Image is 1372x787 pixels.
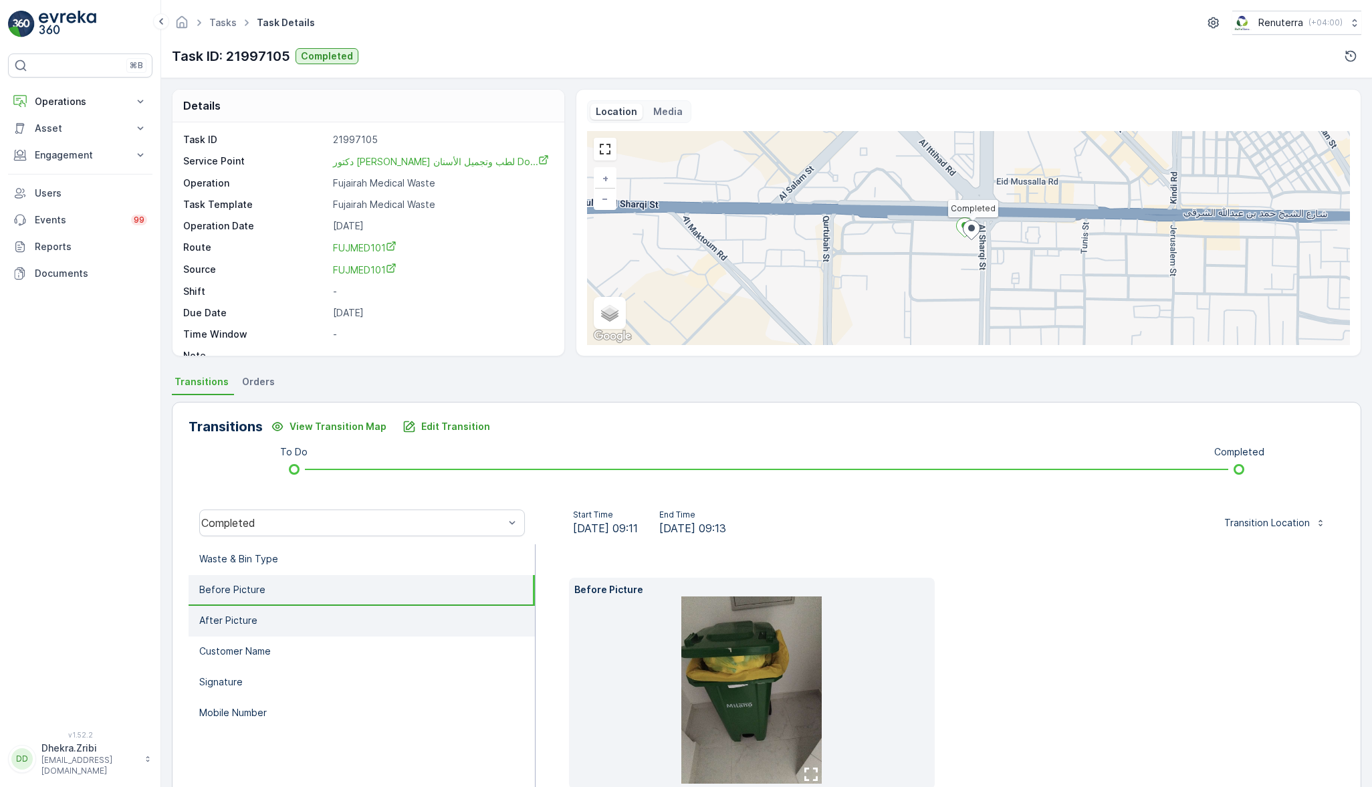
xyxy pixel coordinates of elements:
[35,148,126,162] p: Engagement
[290,420,386,433] p: View Transition Map
[41,742,138,755] p: Dhekra.Zribi
[199,706,267,719] p: Mobile Number
[333,328,550,341] p: -
[39,11,96,37] img: logo_light-DOdMpM7g.png
[201,517,504,529] div: Completed
[333,177,550,190] p: Fujairah Medical Waste
[1224,516,1310,530] p: Transition Location
[35,95,126,108] p: Operations
[8,260,152,287] a: Documents
[394,416,498,437] button: Edit Transition
[333,219,550,233] p: [DATE]
[35,213,123,227] p: Events
[242,375,275,388] span: Orders
[199,552,278,566] p: Waste & Bin Type
[199,583,265,596] p: Before Picture
[35,122,126,135] p: Asset
[35,240,147,253] p: Reports
[659,510,726,520] p: End Time
[183,98,221,114] p: Details
[8,731,152,739] span: v 1.52.2
[573,510,638,520] p: Start Time
[681,596,822,784] img: 60ba523ed79d41f1a441e2e8434c919f.jpg
[35,187,147,200] p: Users
[421,420,490,433] p: Edit Transition
[11,748,33,770] div: DD
[333,154,549,168] a: دكتور بي لطب وتجميل الأسنان Do...
[590,328,635,345] img: Google
[595,298,624,328] a: Layers
[1232,11,1361,35] button: Renuterra(+04:00)
[35,267,147,280] p: Documents
[199,614,257,627] p: After Picture
[41,755,138,776] p: [EMAIL_ADDRESS][DOMAIN_NAME]
[659,520,726,536] span: [DATE] 09:13
[595,189,615,209] a: Zoom Out
[254,16,318,29] span: Task Details
[8,11,35,37] img: logo
[1258,16,1303,29] p: Renuterra
[333,156,549,167] span: دكتور [PERSON_NAME] لطب وتجميل الأسنان Do...
[333,285,550,298] p: -
[172,46,290,66] p: Task ID: 21997105
[183,198,328,211] p: Task Template
[8,142,152,168] button: Engagement
[333,306,550,320] p: [DATE]
[333,241,550,255] a: FUJMED101
[183,328,328,341] p: Time Window
[301,49,353,63] p: Completed
[183,263,328,277] p: Source
[8,88,152,115] button: Operations
[183,285,328,298] p: Shift
[296,48,358,64] button: Completed
[602,193,608,204] span: −
[595,168,615,189] a: Zoom In
[333,349,550,362] p: -
[333,133,550,146] p: 21997105
[574,583,929,596] p: Before Picture
[183,177,328,190] p: Operation
[333,263,550,277] a: FUJMED101
[8,180,152,207] a: Users
[183,219,328,233] p: Operation Date
[653,105,683,118] p: Media
[263,416,394,437] button: View Transition Map
[199,675,243,689] p: Signature
[573,520,638,536] span: [DATE] 09:11
[8,115,152,142] button: Asset
[595,139,615,159] a: View Fullscreen
[175,20,189,31] a: Homepage
[596,105,637,118] p: Location
[8,207,152,233] a: Events99
[1216,512,1334,534] button: Transition Location
[199,645,271,658] p: Customer Name
[333,242,396,253] span: FUJMED101
[1214,445,1264,459] p: Completed
[8,742,152,776] button: DDDhekra.Zribi[EMAIL_ADDRESS][DOMAIN_NAME]
[602,173,608,184] span: +
[209,17,237,28] a: Tasks
[175,375,229,388] span: Transitions
[1232,15,1253,30] img: Screenshot_2024-07-26_at_13.33.01.png
[280,445,308,459] p: To Do
[590,328,635,345] a: Open this area in Google Maps (opens a new window)
[130,60,143,71] p: ⌘B
[333,264,396,275] span: FUJMED101
[189,417,263,437] p: Transitions
[183,133,328,146] p: Task ID
[1308,17,1343,28] p: ( +04:00 )
[183,306,328,320] p: Due Date
[183,241,328,255] p: Route
[134,215,144,225] p: 99
[333,198,550,211] p: Fujairah Medical Waste
[183,349,328,362] p: Note
[8,233,152,260] a: Reports
[183,154,328,168] p: Service Point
